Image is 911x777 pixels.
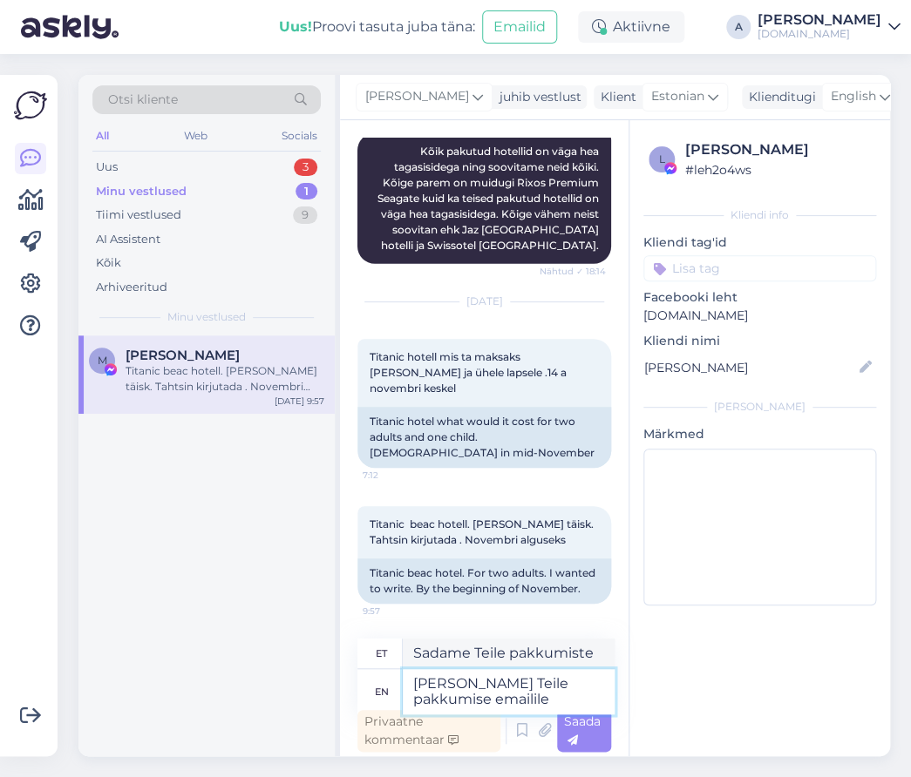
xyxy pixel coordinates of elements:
[96,206,181,224] div: Tiimi vestlused
[651,87,704,106] span: Estonian
[96,231,160,248] div: AI Assistent
[357,558,611,604] div: Titanic beac hotel. For two adults. I wanted to write. By the beginning of November.
[180,125,211,147] div: Web
[365,87,469,106] span: [PERSON_NAME]
[758,13,881,27] div: [PERSON_NAME]
[96,254,121,272] div: Kõik
[357,294,611,309] div: [DATE]
[540,265,606,278] span: Nähtud ✓ 18:14
[594,88,636,106] div: Klient
[14,89,47,122] img: Askly Logo
[643,288,876,307] p: Facebooki leht
[92,125,112,147] div: All
[279,18,312,35] b: Uus!
[403,669,615,714] textarea: [PERSON_NAME] Teile pakkumise emailile
[685,160,871,179] div: # leh2o4ws
[294,159,317,176] div: 3
[363,469,428,482] span: 7:12
[643,332,876,350] p: Kliendi nimi
[363,605,428,618] span: 9:57
[578,11,684,43] div: Aktiivne
[98,354,107,367] span: M
[279,17,475,37] div: Proovi tasuta juba täna:
[758,13,901,41] a: [PERSON_NAME][DOMAIN_NAME]
[376,638,387,668] div: et
[375,677,389,706] div: en
[126,348,240,363] span: Merle Uustalu
[643,255,876,281] input: Lisa tag
[403,638,615,668] textarea: Sadame Teile pakkumiste
[482,10,557,44] button: Emailid
[643,207,876,223] div: Kliendi info
[96,159,118,176] div: Uus
[357,407,611,468] div: Titanic hotel what would it cost for two adults and one child. [DEMOGRAPHIC_DATA] in mid-November
[643,233,876,252] p: Kliendi tag'id
[643,425,876,443] p: Märkmed
[96,279,167,296] div: Arhiveeritud
[758,27,881,41] div: [DOMAIN_NAME]
[644,358,856,377] input: Lisa nimi
[493,88,581,106] div: juhib vestlust
[643,399,876,415] div: [PERSON_NAME]
[96,183,187,200] div: Minu vestlused
[296,183,317,200] div: 1
[742,88,816,106] div: Klienditugi
[685,139,871,160] div: [PERSON_NAME]
[278,125,321,147] div: Socials
[126,363,324,395] div: Titanic beac hotell. [PERSON_NAME] täisk. Tahtsin kirjutada . Novembri alguseks
[370,517,596,546] span: Titanic beac hotell. [PERSON_NAME] täisk. Tahtsin kirjutada . Novembri alguseks
[377,145,602,252] span: Kõik pakutud hotellid on väga hea tagasisidega ning soovitame neid kõiki. Kõige parem on muidugi ...
[275,395,324,408] div: [DATE] 9:57
[108,91,178,109] span: Otsi kliente
[293,206,317,224] div: 9
[167,309,246,325] span: Minu vestlused
[726,15,751,39] div: A
[357,710,500,752] div: Privaatne kommentaar
[659,152,665,166] span: l
[831,87,876,106] span: English
[370,350,569,395] span: Titanic hotell mis ta maksaks [PERSON_NAME] ja ühele lapsele .14 a novembri keskel
[643,307,876,325] p: [DOMAIN_NAME]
